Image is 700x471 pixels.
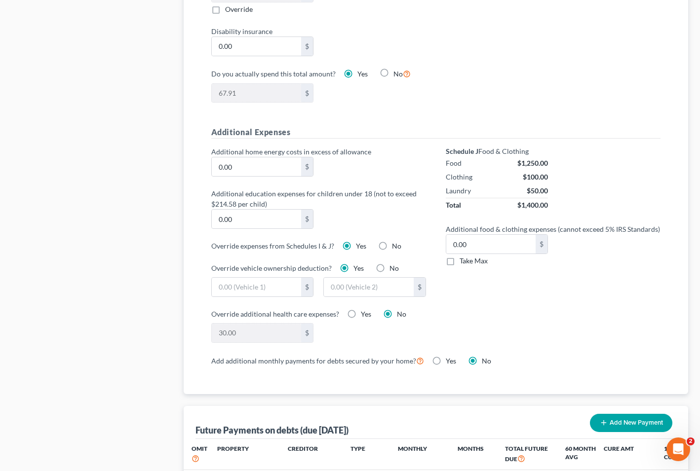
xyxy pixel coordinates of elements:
[195,424,349,436] div: Future Payments on debts (due [DATE])
[390,439,458,470] th: Monthly
[212,278,302,296] input: 0.00 (Vehicle 1)
[350,439,390,470] th: Type
[357,70,368,78] span: Yes
[460,256,488,265] span: Take Max
[184,439,209,470] th: Omit
[212,157,302,176] input: 0.00
[441,224,665,234] label: Additional food & clothing expenses (cannot exceed 5% IRS Standards)
[361,310,371,318] span: Yes
[301,157,313,176] div: $
[206,188,431,209] label: Additional education expenses for children under 18 (not to exceed $214.58 per child)
[212,324,302,342] input: 0.00
[301,210,313,228] div: $
[206,146,431,157] label: Additional home energy costs in excess of allowance
[666,437,690,461] iframe: Intercom live chat
[353,264,364,272] span: Yes
[517,158,548,168] div: $1,250.00
[664,439,681,470] th: 1/60 Cure
[446,147,478,155] strong: Schedule J
[392,242,401,250] span: No
[280,439,350,470] th: Creditor
[527,186,548,196] div: $50.00
[397,310,406,318] span: No
[517,200,548,210] div: $1,400.00
[301,278,313,296] div: $
[301,37,313,56] div: $
[458,439,497,470] th: Months
[536,235,547,254] div: $
[211,263,332,273] label: Override vehicle ownership deduction?
[393,70,403,78] span: No
[211,69,336,79] label: Do you actually spend this total amount?
[446,172,472,182] div: Clothing
[446,357,456,365] span: Yes
[389,264,399,272] span: No
[324,278,414,296] input: 0.00 (Vehicle 2)
[212,210,302,228] input: 0.00
[446,235,536,254] input: 0.00
[301,84,313,103] div: $
[225,5,253,13] span: Override
[523,172,548,182] div: $100.00
[211,309,339,319] label: Override additional health care expenses?
[497,439,565,470] th: Total Future Due
[596,439,664,470] th: Cure Amt
[414,278,426,296] div: $
[446,158,462,168] div: Food
[356,242,366,250] span: Yes
[482,357,491,365] span: No
[211,126,661,139] h5: Additional Expenses
[211,241,334,251] label: Override expenses from Schedules I & J?
[446,146,548,156] div: Food & Clothing
[565,439,596,470] th: 60 Month Avg
[206,26,431,36] label: Disability insurance
[590,414,672,432] button: Add New Payment
[212,84,302,103] input: 0.00
[446,200,461,210] div: Total
[301,324,313,342] div: $
[687,437,695,445] span: 2
[211,355,424,366] label: Add additional monthly payments for debts secured by your home?
[446,186,471,196] div: Laundry
[212,37,302,56] input: 0.00
[209,439,280,470] th: Property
